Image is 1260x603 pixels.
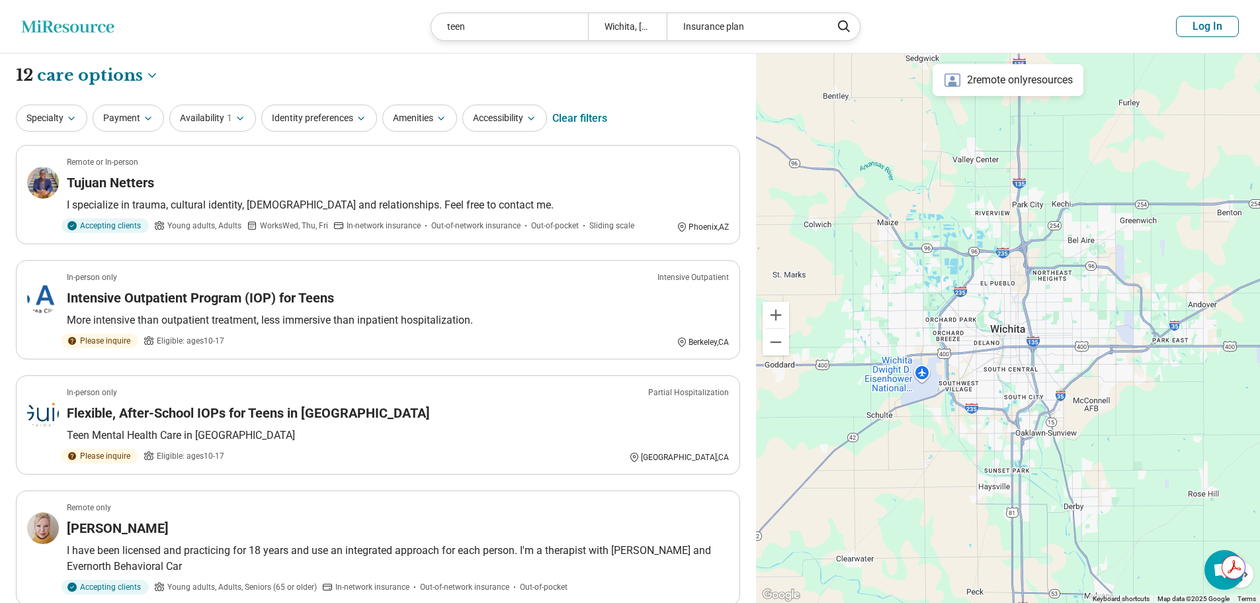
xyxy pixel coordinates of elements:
[16,64,159,87] h1: 12
[227,111,232,125] span: 1
[1204,550,1244,590] div: Open chat
[552,103,607,134] div: Clear filters
[667,13,823,40] div: Insurance plan
[93,105,164,132] button: Payment
[462,105,547,132] button: Accessibility
[763,302,789,328] button: Zoom in
[629,451,729,463] div: [GEOGRAPHIC_DATA] , CA
[260,220,328,232] span: Works Wed, Thu, Fri
[657,271,729,283] p: Intensive Outpatient
[157,450,224,462] span: Eligible: ages 10-17
[62,449,138,463] div: Please inquire
[67,197,729,213] p: I specialize in trauma, cultural identity, [DEMOGRAPHIC_DATA] and relationships. Feel free to con...
[37,64,159,87] button: Care options
[677,336,729,348] div: Berkeley , CA
[1238,595,1256,602] a: Terms (opens in new tab)
[67,156,138,168] p: Remote or In-person
[67,387,117,398] p: In-person only
[62,580,149,594] div: Accepting clients
[648,387,729,398] p: Partial Hospitalization
[347,220,421,232] span: In-network insurance
[431,13,588,40] div: teen
[420,581,509,593] span: Out-of-network insurance
[588,13,667,40] div: Wichita, [GEOGRAPHIC_DATA]
[763,329,789,355] button: Zoom out
[520,581,567,593] span: Out-of-pocket
[335,581,409,593] span: In-network insurance
[677,221,729,233] div: Phoenix , AZ
[67,312,729,328] p: More intensive than outpatient treatment, less immersive than inpatient hospitalization.
[431,220,521,232] span: Out-of-network insurance
[261,105,377,132] button: Identity preferences
[67,173,154,192] h3: Tujuan Netters
[67,271,117,283] p: In-person only
[67,502,111,514] p: Remote only
[933,64,1083,96] div: 2 remote only resources
[167,220,241,232] span: Young adults, Adults
[62,334,138,348] div: Please inquire
[67,543,729,575] p: I have been licensed and practicing for 18 years and use an integrated approach for each person. ...
[37,64,143,87] span: care options
[62,218,149,233] div: Accepting clients
[167,581,317,593] span: Young adults, Adults, Seniors (65 or older)
[589,220,634,232] span: Sliding scale
[157,335,224,347] span: Eligible: ages 10-17
[16,105,87,132] button: Specialty
[1157,595,1230,602] span: Map data ©2025 Google
[67,519,169,537] h3: [PERSON_NAME]
[531,220,579,232] span: Out-of-pocket
[67,404,430,422] h3: Flexible, After-School IOPs for Teens in [GEOGRAPHIC_DATA]
[169,105,256,132] button: Availability1
[67,289,334,307] h3: Intensive Outpatient Program (IOP) for Teens
[1176,16,1239,37] button: Log In
[382,105,457,132] button: Amenities
[67,428,729,443] p: Teen Mental Health Care in [GEOGRAPHIC_DATA]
